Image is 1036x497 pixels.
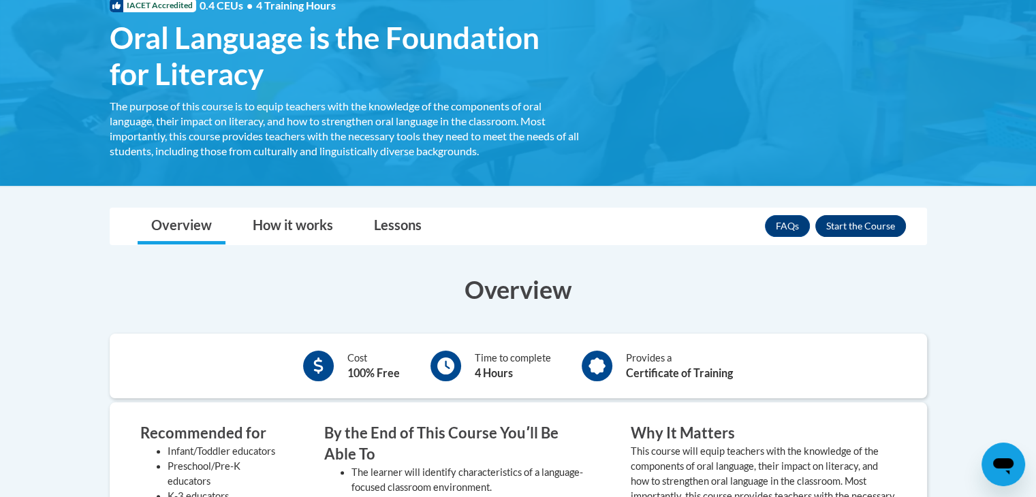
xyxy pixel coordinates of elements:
div: The purpose of this course is to equip teachers with the knowledge of the components of oral lang... [110,99,580,159]
li: The learner will identify characteristics of a language-focused classroom environment. [351,465,590,495]
li: Infant/Toddler educators [168,444,283,459]
iframe: Button to launch messaging window [982,443,1025,486]
span: Oral Language is the Foundation for Literacy [110,20,580,92]
b: 100% Free [347,366,400,379]
div: Cost [347,351,400,381]
li: Preschool/Pre-K educators [168,459,283,489]
h3: By the End of This Course Youʹll Be Able To [324,423,590,465]
h3: Overview [110,272,927,306]
h3: Why It Matters [631,423,896,444]
h3: Recommended for [140,423,283,444]
b: Certificate of Training [626,366,733,379]
a: How it works [239,208,347,244]
div: Provides a [626,351,733,381]
a: Overview [138,208,225,244]
a: Lessons [360,208,435,244]
a: FAQs [765,215,810,237]
button: Enroll [815,215,906,237]
div: Time to complete [475,351,551,381]
b: 4 Hours [475,366,513,379]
